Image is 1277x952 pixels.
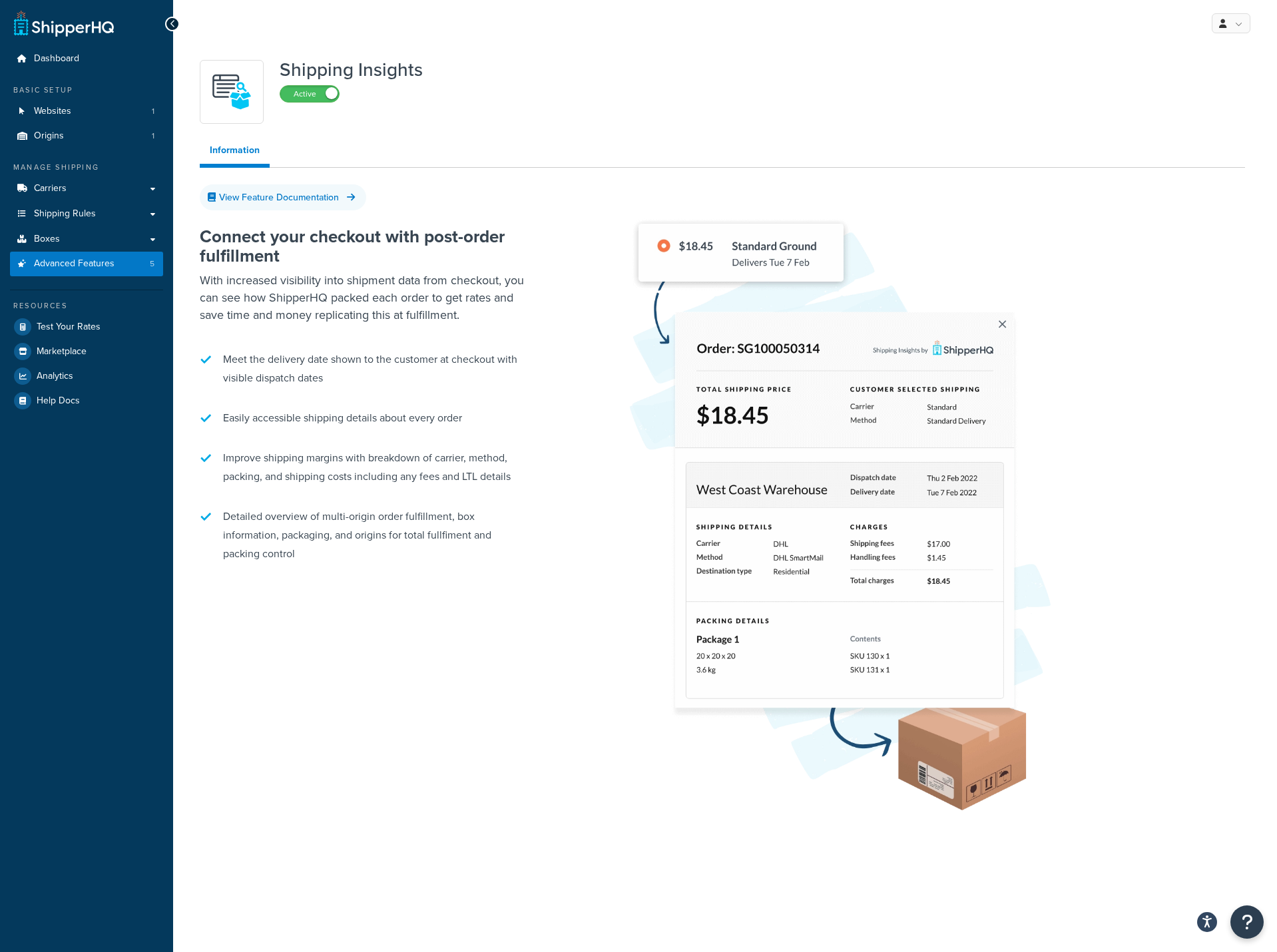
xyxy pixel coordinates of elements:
[208,69,255,115] img: Acw9rhKYsOEjAAAAAElFTkSuQmCC
[10,315,163,339] a: Test Your Rates
[37,346,87,357] span: Marketplace
[10,364,163,388] a: Analytics
[10,99,163,124] a: Websites1
[10,124,163,148] a: Origins1
[34,208,96,220] span: Shipping Rules
[280,86,339,102] label: Active
[10,162,163,173] div: Manage Shipping
[200,402,533,434] li: Easily accessible shipping details about every order
[10,85,163,96] div: Basic Setup
[34,183,67,194] span: Carriers
[280,60,423,80] h1: Shipping Insights
[10,340,163,363] a: Marketplace
[573,187,1105,823] img: Shipping Insights
[150,258,154,270] span: 5
[200,184,366,210] a: View Feature Documentation
[200,227,533,265] h2: Connect your checkout with post-order fulfillment
[200,137,270,168] a: Information
[34,106,71,117] span: Websites
[37,371,73,382] span: Analytics
[37,322,101,333] span: Test Your Rates
[152,130,154,142] span: 1
[200,344,533,394] li: Meet the delivery date shown to the customer at checkout with visible dispatch dates
[34,130,64,142] span: Origins
[10,252,163,276] li: Advanced Features
[10,227,163,252] a: Boxes
[10,176,163,201] a: Carriers
[37,395,80,407] span: Help Docs
[10,300,163,312] div: Resources
[34,258,115,270] span: Advanced Features
[10,252,163,276] a: Advanced Features5
[1230,905,1264,939] button: Open Resource Center
[34,234,60,245] span: Boxes
[34,53,79,65] span: Dashboard
[10,202,163,226] a: Shipping Rules
[10,47,163,71] a: Dashboard
[200,272,533,324] p: With increased visibility into shipment data from checkout, you can see how ShipperHQ packed each...
[10,389,163,413] a: Help Docs
[200,442,533,493] li: Improve shipping margins with breakdown of carrier, method, packing, and shipping costs including...
[200,501,533,570] li: Detailed overview of multi-origin order fulfillment, box information, packaging, and origins for ...
[152,106,154,117] span: 1
[10,99,163,124] li: Websites
[10,124,163,148] li: Origins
